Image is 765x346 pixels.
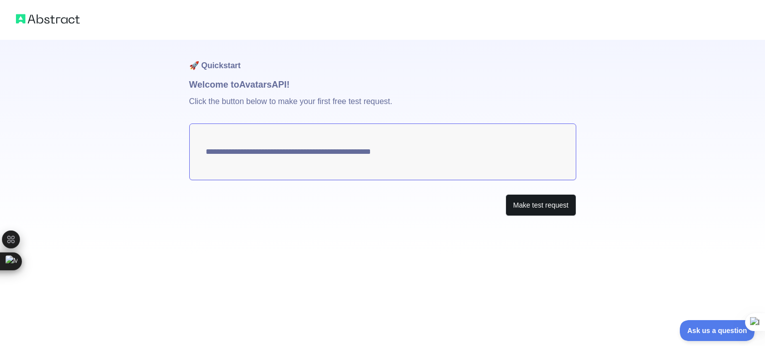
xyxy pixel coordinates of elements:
[189,92,576,123] p: Click the button below to make your first free test request.
[16,12,80,26] img: Abstract logo
[189,40,576,78] h1: 🚀 Quickstart
[680,320,755,341] iframe: Toggle Customer Support
[189,78,576,92] h1: Welcome to Avatars API!
[506,194,576,217] button: Make test request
